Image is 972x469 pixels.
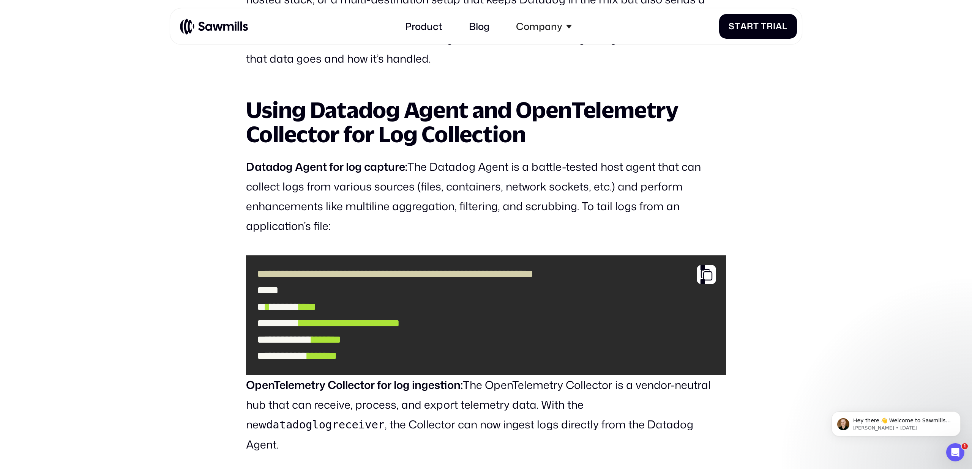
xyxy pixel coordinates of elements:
h2: Using Datadog Agent and OpenTelemetry Collector for Log Collection [246,98,726,146]
span: r [767,21,773,31]
span: t [735,21,740,31]
span: S [729,21,735,31]
div: Company [509,13,579,39]
a: StartTrial [719,14,797,39]
strong: Datadog Agent for log capture: [246,159,407,174]
a: Blog [462,13,497,39]
span: 1 [962,443,968,449]
iframe: Intercom live chat [946,443,964,461]
span: t [753,21,759,31]
span: a [776,21,782,31]
span: l [782,21,787,31]
div: Company [516,20,562,32]
code: datadoglogreceiver [266,418,385,431]
p: The Datadog Agent is a battle-tested host agent that can collect logs from various sources (files... [246,157,726,236]
span: T [761,21,767,31]
p: The OpenTelemetry Collector is a vendor-neutral hub that can receive, process, and export telemet... [246,375,726,454]
span: r [747,21,753,31]
span: a [740,21,747,31]
iframe: Intercom notifications message [820,395,972,449]
span: i [773,21,776,31]
a: Product [398,13,449,39]
strong: OpenTelemetry Collector for log ingestion: [246,377,463,392]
